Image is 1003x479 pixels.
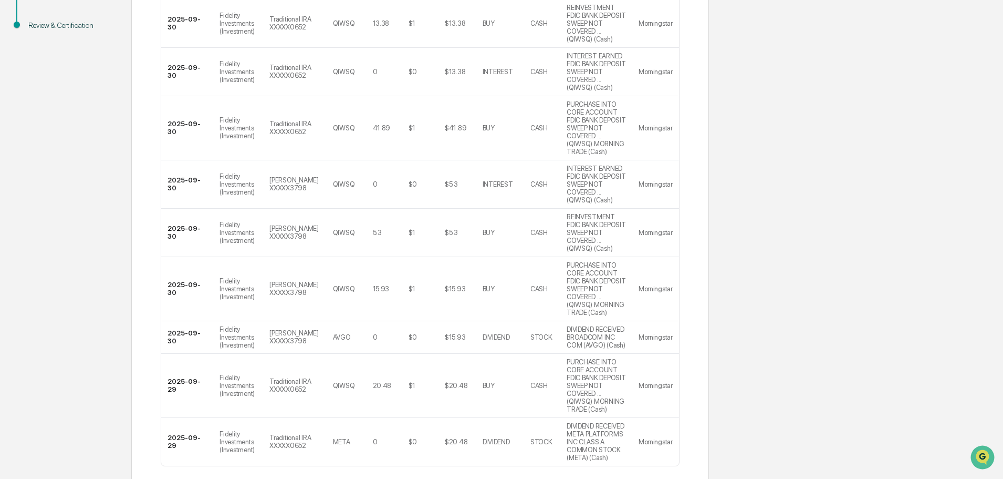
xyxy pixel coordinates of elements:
[161,418,213,466] td: 2025-09-29
[567,325,626,349] div: DIVIDEND RECEIVED BROADCOM INC COM (AVGO) (Cash)
[409,382,415,390] div: $1
[333,333,351,341] div: AVGO
[263,418,326,466] td: Traditional IRA XXXXX0652
[36,80,172,91] div: Start new chat
[161,321,213,354] td: 2025-09-30
[74,178,127,186] a: Powered byPylon
[483,229,495,237] div: BUY
[567,4,626,43] div: REINVESTMENT FDIC BANK DEPOSIT SWEEP NOT COVERED ... (QIWSQ) (Cash)
[483,285,495,293] div: BUY
[263,48,326,96] td: Traditional IRA XXXXX0652
[530,382,548,390] div: CASH
[220,221,257,244] div: Fidelity Investments (Investment)
[409,438,417,446] div: $0
[333,229,355,237] div: QIWSQ
[161,209,213,257] td: 2025-09-30
[632,96,679,160] td: Morningstar
[220,116,257,140] div: Fidelity Investments (Investment)
[36,91,133,99] div: We're available if you need us!
[28,20,114,31] div: Review & Certification
[11,154,19,162] div: 🔎
[567,100,626,156] div: PURCHASE INTO CORE ACCOUNT FDIC BANK DEPOSIT SWEEP NOT COVERED ... (QIWSQ) MORNING TRADE (Cash)
[445,438,467,446] div: $20.48
[11,80,29,99] img: 1746055101610-c473b297-6a78-478c-a979-82029cc54cd1
[333,19,355,27] div: QIWSQ
[220,430,257,454] div: Fidelity Investments (Investment)
[333,438,350,446] div: META
[333,285,355,293] div: QIWSQ
[483,180,513,188] div: INTEREST
[483,68,513,76] div: INTEREST
[483,333,510,341] div: DIVIDEND
[409,333,417,341] div: $0
[373,180,378,188] div: 0
[445,180,458,188] div: $5.3
[483,382,495,390] div: BUY
[483,124,495,132] div: BUY
[530,124,548,132] div: CASH
[445,19,465,27] div: $13.38
[530,180,548,188] div: CASH
[409,229,415,237] div: $1
[632,354,679,418] td: Morningstar
[220,12,257,35] div: Fidelity Investments (Investment)
[409,124,415,132] div: $1
[373,124,391,132] div: 41.89
[333,382,355,390] div: QIWSQ
[11,134,19,142] div: 🖐️
[6,148,70,167] a: 🔎Data Lookup
[409,285,415,293] div: $1
[567,358,626,413] div: PURCHASE INTO CORE ACCOUNT FDIC BANK DEPOSIT SWEEP NOT COVERED ... (QIWSQ) MORNING TRADE (Cash)
[220,172,257,196] div: Fidelity Investments (Investment)
[373,229,382,237] div: 5.3
[6,128,72,147] a: 🖐️Preclearance
[220,277,257,301] div: Fidelity Investments (Investment)
[333,180,355,188] div: QIWSQ
[567,213,626,252] div: REINVESTMENT FDIC BANK DEPOSIT SWEEP NOT COVERED ... (QIWSQ) (Cash)
[632,160,679,209] td: Morningstar
[445,68,465,76] div: $13.38
[179,84,191,96] button: Start new chat
[263,160,326,209] td: [PERSON_NAME] XXXXX3798
[445,285,465,293] div: $15.93
[632,418,679,466] td: Morningstar
[567,165,626,204] div: INTEREST EARNED FDIC BANK DEPOSIT SWEEP NOT COVERED ... (QIWSQ) (Cash)
[969,444,998,473] iframe: Open customer support
[333,124,355,132] div: QIWSQ
[530,438,552,446] div: STOCK
[373,438,378,446] div: 0
[21,133,68,143] span: Preclearance
[21,152,66,163] span: Data Lookup
[445,382,467,390] div: $20.48
[445,229,458,237] div: $5.3
[632,257,679,321] td: Morningstar
[445,333,465,341] div: $15.93
[409,68,417,76] div: $0
[373,333,378,341] div: 0
[530,19,548,27] div: CASH
[373,19,390,27] div: 13.38
[263,257,326,321] td: [PERSON_NAME] XXXXX3798
[530,333,552,341] div: STOCK
[483,438,510,446] div: DIVIDEND
[263,96,326,160] td: Traditional IRA XXXXX0652
[263,321,326,354] td: [PERSON_NAME] XXXXX3798
[632,48,679,96] td: Morningstar
[161,160,213,209] td: 2025-09-30
[161,96,213,160] td: 2025-09-30
[87,133,130,143] span: Attestations
[263,354,326,418] td: Traditional IRA XXXXX0652
[373,382,392,390] div: 20.48
[105,178,127,186] span: Pylon
[445,124,466,132] div: $41.89
[530,229,548,237] div: CASH
[483,19,495,27] div: BUY
[220,374,257,398] div: Fidelity Investments (Investment)
[161,257,213,321] td: 2025-09-30
[373,285,390,293] div: 15.93
[567,261,626,317] div: PURCHASE INTO CORE ACCOUNT FDIC BANK DEPOSIT SWEEP NOT COVERED ... (QIWSQ) MORNING TRADE (Cash)
[530,68,548,76] div: CASH
[409,19,415,27] div: $1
